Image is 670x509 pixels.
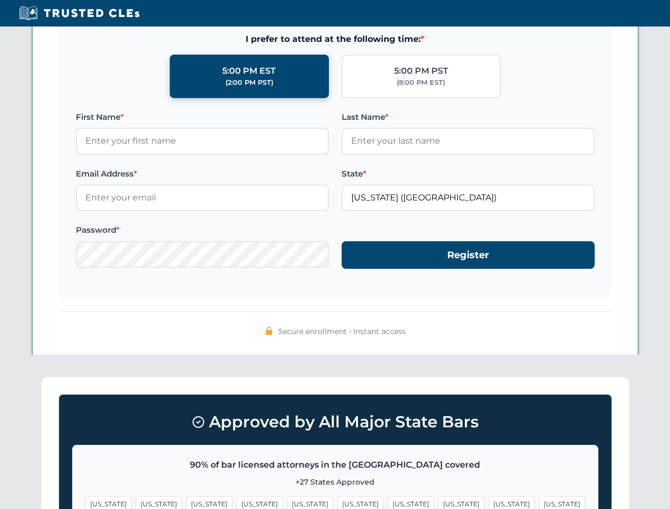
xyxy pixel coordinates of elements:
[76,32,595,46] span: I prefer to attend at the following time:
[397,77,445,88] div: (8:00 PM EST)
[265,327,273,335] img: 🔒
[278,326,406,337] span: Secure enrollment • Instant access
[76,224,329,236] label: Password
[342,185,595,211] input: Arizona (AZ)
[76,185,329,211] input: Enter your email
[342,111,595,124] label: Last Name
[72,408,598,436] h3: Approved by All Major State Bars
[342,241,595,269] button: Register
[85,476,585,488] p: +27 States Approved
[76,111,329,124] label: First Name
[394,64,448,78] div: 5:00 PM PST
[342,168,595,180] label: State
[85,458,585,472] p: 90% of bar licensed attorneys in the [GEOGRAPHIC_DATA] covered
[76,168,329,180] label: Email Address
[16,5,143,21] img: Trusted CLEs
[342,128,595,154] input: Enter your last name
[225,77,273,88] div: (2:00 PM PST)
[222,64,276,78] div: 5:00 PM EST
[76,128,329,154] input: Enter your first name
